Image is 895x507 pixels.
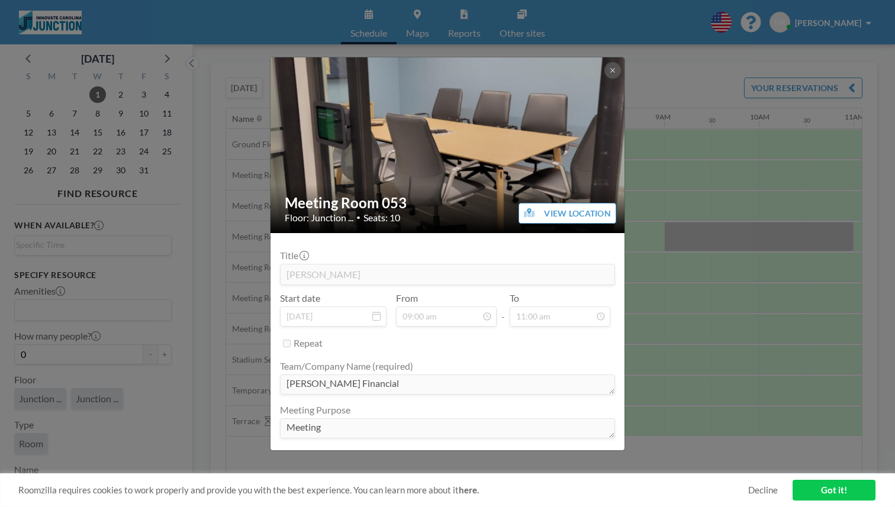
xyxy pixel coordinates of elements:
label: Start date [280,292,320,304]
button: VIEW LOCATION [519,203,616,224]
span: Seats: 10 [363,212,400,224]
a: Decline [748,485,778,496]
label: From [396,292,418,304]
label: Team/Company Name (required) [280,360,413,372]
span: Floor: Junction ... [285,212,353,224]
label: Repeat [294,337,323,349]
a: here. [459,485,479,495]
span: • [356,213,360,222]
a: Got it! [793,480,875,500]
span: Roomzilla requires cookies to work properly and provide you with the best experience. You can lea... [18,485,748,496]
img: 537.jpg [271,56,626,234]
input: (No title) [281,264,614,285]
span: - [501,296,505,322]
label: Meeting Purpose [280,404,350,416]
label: Title [280,250,308,261]
label: To [510,292,519,304]
h2: Meeting Room 053 [285,194,611,212]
